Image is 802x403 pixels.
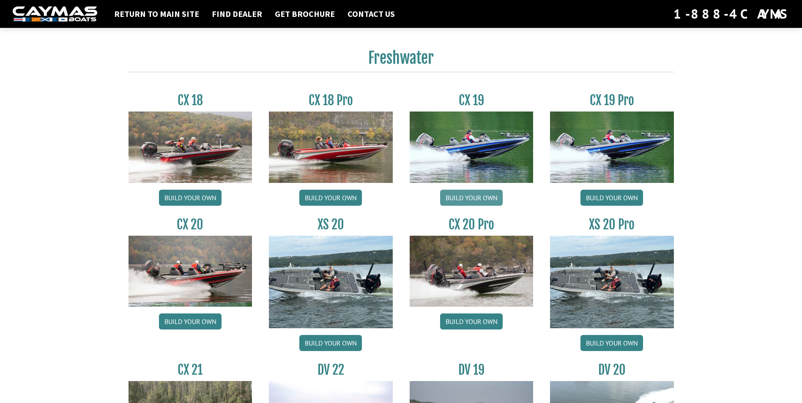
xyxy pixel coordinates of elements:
[410,112,534,182] img: CX19_thumbnail.jpg
[410,93,534,108] h3: CX 19
[550,217,674,232] h3: XS 20 Pro
[13,6,97,22] img: white-logo-c9c8dbefe5ff5ceceb0f0178aa75bf4bb51f6bca0971e226c86eb53dfe498488.png
[269,217,393,232] h3: XS 20
[129,112,252,182] img: CX-18S_thumbnail.jpg
[129,362,252,378] h3: CX 21
[550,362,674,378] h3: DV 20
[271,8,339,19] a: Get Brochure
[550,236,674,328] img: XS_20_resized.jpg
[129,217,252,232] h3: CX 20
[159,190,222,206] a: Build your own
[269,93,393,108] h3: CX 18 Pro
[440,190,503,206] a: Build your own
[299,335,362,351] a: Build your own
[269,112,393,182] img: CX-18SS_thumbnail.jpg
[129,93,252,108] h3: CX 18
[673,5,789,23] div: 1-888-4CAYMAS
[550,93,674,108] h3: CX 19 Pro
[159,313,222,329] a: Build your own
[208,8,266,19] a: Find Dealer
[299,190,362,206] a: Build your own
[129,236,252,307] img: CX-20_thumbnail.jpg
[129,49,674,72] h2: Freshwater
[580,190,643,206] a: Build your own
[110,8,203,19] a: Return to main site
[550,112,674,182] img: CX19_thumbnail.jpg
[343,8,399,19] a: Contact Us
[440,313,503,329] a: Build your own
[410,362,534,378] h3: DV 19
[410,236,534,307] img: CX-20Pro_thumbnail.jpg
[269,236,393,328] img: XS_20_resized.jpg
[580,335,643,351] a: Build your own
[410,217,534,232] h3: CX 20 Pro
[269,362,393,378] h3: DV 22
